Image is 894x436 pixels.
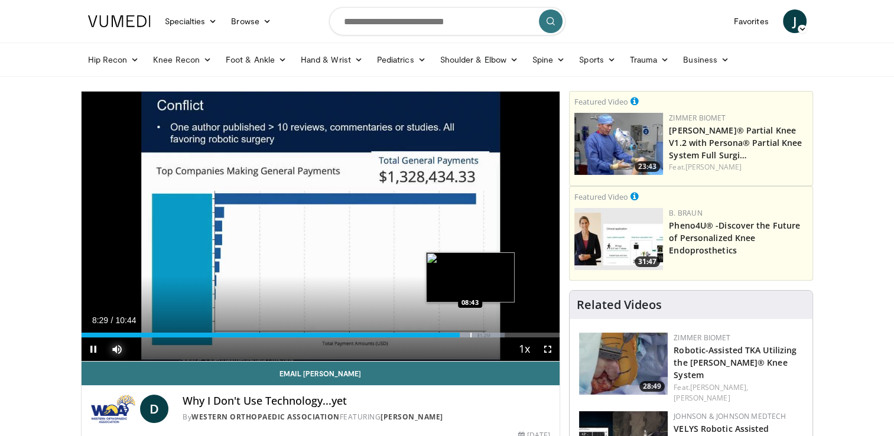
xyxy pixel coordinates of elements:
h4: Why I Don't Use Technology...yet [183,395,550,408]
span: / [111,315,113,325]
a: [PERSON_NAME] [685,162,742,172]
a: Pheno4U® -Discover the Future of Personalized Knee Endoprosthetics [669,220,800,256]
button: Playback Rate [512,337,536,361]
img: VuMedi Logo [88,15,151,27]
a: Shoulder & Elbow [433,48,525,71]
a: Zimmer Biomet [674,333,730,343]
div: Feat. [669,162,808,173]
a: 31:47 [574,208,663,270]
img: Western Orthopaedic Association [91,395,136,423]
span: 31:47 [635,256,660,267]
a: Zimmer Biomet [669,113,726,123]
a: B. Braun [669,208,702,218]
a: Sports [572,48,623,71]
img: 99b1778f-d2b2-419a-8659-7269f4b428ba.150x105_q85_crop-smart_upscale.jpg [574,113,663,175]
div: Progress Bar [82,333,560,337]
a: Pediatrics [370,48,433,71]
a: Robotic-Assisted TKA Utilizing the [PERSON_NAME]® Knee System [674,344,797,380]
button: Fullscreen [536,337,560,361]
img: image.jpeg [426,252,515,302]
div: By FEATURING [183,412,550,422]
a: [PERSON_NAME], [690,382,748,392]
a: Browse [224,9,278,33]
a: Trauma [623,48,677,71]
div: Feat. [674,382,803,404]
small: Featured Video [574,191,628,202]
video-js: Video Player [82,92,560,362]
span: 28:49 [639,381,665,392]
a: 28:49 [579,333,668,395]
span: 10:44 [115,315,136,325]
a: [PERSON_NAME] [674,393,730,403]
a: Email [PERSON_NAME] [82,362,560,385]
img: 8628d054-67c0-4db7-8e0b-9013710d5e10.150x105_q85_crop-smart_upscale.jpg [579,333,668,395]
a: 23:43 [574,113,663,175]
button: Mute [105,337,129,361]
a: Favorites [727,9,776,33]
a: Spine [525,48,572,71]
a: [PERSON_NAME] [381,412,443,422]
a: D [140,395,168,423]
input: Search topics, interventions [329,7,565,35]
button: Pause [82,337,105,361]
a: Johnson & Johnson MedTech [674,411,786,421]
a: Knee Recon [146,48,219,71]
a: Business [676,48,736,71]
h4: Related Videos [577,298,662,312]
a: Western Orthopaedic Association [191,412,340,422]
a: Specialties [158,9,225,33]
a: Hip Recon [81,48,147,71]
span: 8:29 [92,315,108,325]
a: Hand & Wrist [294,48,370,71]
a: J [783,9,807,33]
span: 23:43 [635,161,660,172]
a: Foot & Ankle [219,48,294,71]
a: [PERSON_NAME]® Partial Knee V1.2 with Persona® Partial Knee System Full Surgi… [669,125,802,161]
small: Featured Video [574,96,628,107]
img: 2c749dd2-eaed-4ec0-9464-a41d4cc96b76.150x105_q85_crop-smart_upscale.jpg [574,208,663,270]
